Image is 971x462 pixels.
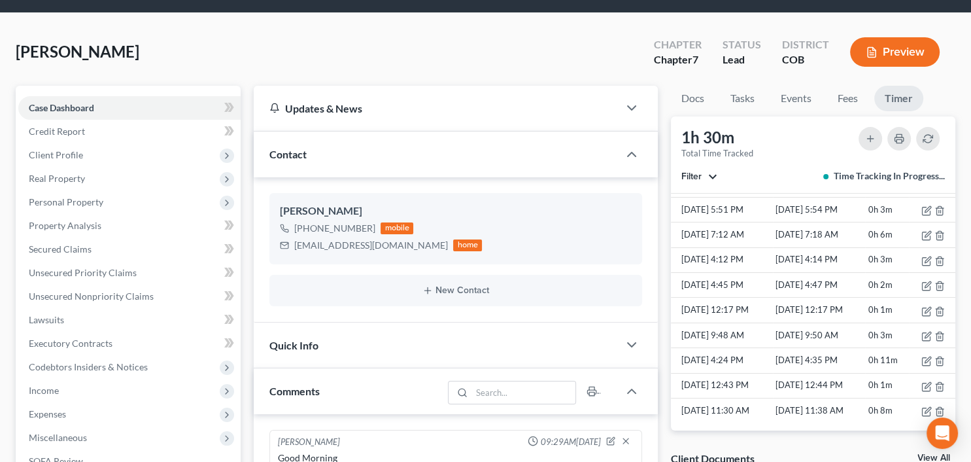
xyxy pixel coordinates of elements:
td: [DATE] 9:50 AM [773,323,865,347]
div: Lead [723,52,761,67]
td: [DATE] 11:38 AM [773,399,865,423]
a: Credit Report [18,120,241,143]
div: District [782,37,829,52]
span: 0h 11m [868,355,897,365]
div: Total Time Tracked [681,148,753,159]
span: 0h 1m [868,304,892,315]
a: Events [770,86,822,111]
div: COB [782,52,829,67]
span: 0h 6m [868,229,892,240]
td: [DATE] 12:17 PM [773,298,865,323]
td: [DATE] 4:24 PM [671,348,773,373]
span: Quick Info [269,339,318,351]
span: Filter [681,171,702,182]
button: Preview [850,37,940,67]
span: Credit Report [29,126,85,137]
div: Chapter [654,37,702,52]
span: 09:29AM[DATE] [541,436,601,448]
span: Personal Property [29,196,103,207]
div: [PHONE_NUMBER] [294,222,375,235]
td: [DATE] 4:14 PM [773,247,865,272]
a: Unsecured Nonpriority Claims [18,285,241,308]
span: 0h 3m [868,254,892,264]
span: [PERSON_NAME] [16,42,139,61]
span: 0h 8m [868,405,892,416]
span: Income [29,385,59,396]
div: Chapter [654,52,702,67]
span: Comments [269,385,320,397]
td: [DATE] 5:54 PM [773,197,865,222]
div: Status [723,37,761,52]
span: Secured Claims [29,243,92,255]
td: [DATE] 4:45 PM [671,273,773,298]
span: Case Dashboard [29,102,94,113]
a: Secured Claims [18,238,241,261]
td: [DATE] 12:43 PM [671,373,773,398]
div: [PERSON_NAME] [280,204,631,219]
div: Open Intercom Messenger [927,418,958,449]
td: [DATE] 4:47 PM [773,273,865,298]
span: 0h 3m [868,330,892,340]
span: Unsecured Nonpriority Claims [29,291,154,302]
div: [EMAIL_ADDRESS][DOMAIN_NAME] [294,239,448,252]
a: Property Analysis [18,214,241,238]
div: 1h 30m [681,127,753,148]
td: [DATE] 12:44 PM [773,373,865,398]
span: Property Analysis [29,220,101,231]
div: Time Tracking In Progress... [823,169,945,183]
a: Lawsuits [18,308,241,332]
span: Lawsuits [29,314,64,325]
div: mobile [381,222,413,234]
span: 0h 2m [868,279,892,290]
span: Executory Contracts [29,338,112,349]
a: Fees [827,86,869,111]
button: New Contact [280,285,631,296]
span: Expenses [29,408,66,419]
span: 0h 1m [868,380,892,390]
td: [DATE] 11:30 AM [671,399,773,423]
span: Unsecured Priority Claims [29,267,137,278]
a: Unsecured Priority Claims [18,261,241,285]
td: [DATE] 4:12 PM [671,247,773,272]
span: Miscellaneous [29,432,87,443]
a: Docs [671,86,715,111]
span: 0h 3m [868,204,892,215]
div: Updates & News [269,101,602,115]
span: Codebtors Insiders & Notices [29,361,148,372]
td: [DATE] 4:35 PM [773,348,865,373]
a: Case Dashboard [18,96,241,120]
span: 7 [692,53,698,65]
div: home [453,240,482,251]
span: Real Property [29,173,85,184]
span: Contact [269,148,307,160]
button: Filter [681,172,717,181]
td: [DATE] 7:18 AM [773,222,865,247]
a: Timer [874,86,923,111]
a: Executory Contracts [18,332,241,355]
input: Search... [471,382,575,404]
td: [DATE] 12:17 PM [671,298,773,323]
a: Tasks [720,86,765,111]
td: [DATE] 5:51 PM [671,197,773,222]
td: [DATE] 9:48 AM [671,323,773,347]
td: [DATE] 7:12 AM [671,222,773,247]
div: [PERSON_NAME] [278,436,340,449]
span: Client Profile [29,149,83,160]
